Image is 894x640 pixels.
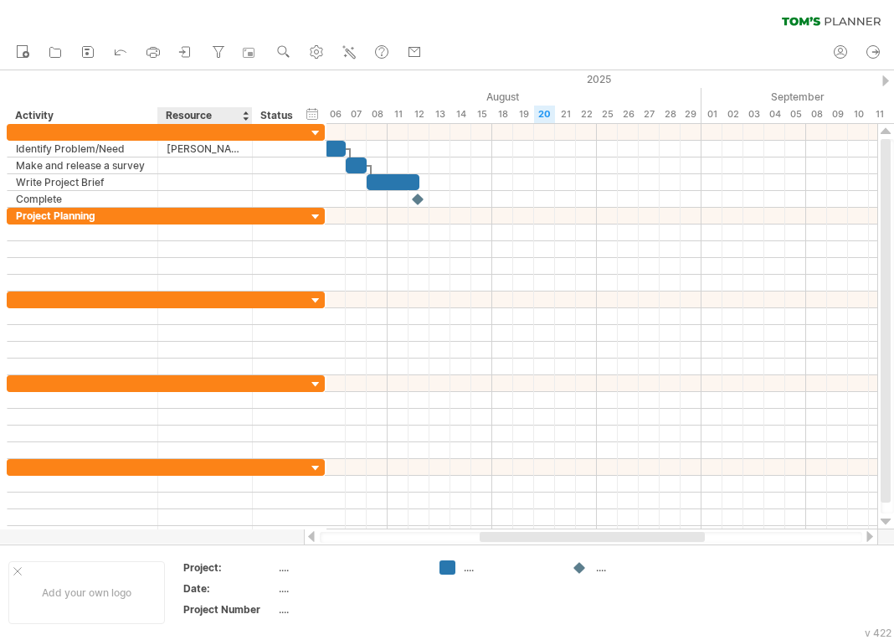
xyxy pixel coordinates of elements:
[183,581,275,596] div: Date:
[325,106,346,123] div: Wednesday, 6 August 2025
[464,560,555,575] div: ....
[262,88,701,106] div: August 2025
[183,560,275,575] div: Project:
[279,602,419,617] div: ....
[764,106,785,123] div: Thursday, 4 September 2025
[865,627,891,639] div: v 422
[346,106,367,123] div: Thursday, 7 August 2025
[388,106,408,123] div: Monday, 11 August 2025
[848,106,869,123] div: Wednesday, 10 September 2025
[429,106,450,123] div: Wednesday, 13 August 2025
[806,106,827,123] div: Monday, 8 September 2025
[576,106,597,123] div: Friday, 22 August 2025
[16,191,149,207] div: Complete
[513,106,534,123] div: Tuesday, 19 August 2025
[279,581,419,596] div: ....
[701,106,722,123] div: Monday, 1 September 2025
[639,106,660,123] div: Wednesday, 27 August 2025
[367,106,388,123] div: Friday, 8 August 2025
[260,107,297,124] div: Status
[279,560,419,575] div: ....
[492,106,513,123] div: Monday, 18 August 2025
[471,106,492,123] div: Friday, 15 August 2025
[167,141,244,157] div: [PERSON_NAME] & [PERSON_NAME]
[8,561,165,624] div: Add your own logo
[408,106,429,123] div: Tuesday, 12 August 2025
[16,208,149,224] div: Project Planning
[681,106,701,123] div: Friday, 29 August 2025
[166,107,243,124] div: Resource
[555,106,576,123] div: Thursday, 21 August 2025
[743,106,764,123] div: Wednesday, 3 September 2025
[16,157,149,173] div: Make and release a survey
[183,602,275,617] div: Project Number
[597,106,618,123] div: Monday, 25 August 2025
[660,106,681,123] div: Thursday, 28 August 2025
[16,174,149,190] div: Write Project Brief
[16,141,149,157] div: Identify Problem/Need
[618,106,639,123] div: Tuesday, 26 August 2025
[534,106,555,123] div: Wednesday, 20 August 2025
[596,560,687,575] div: ....
[722,106,743,123] div: Tuesday, 2 September 2025
[15,107,148,124] div: Activity
[450,106,471,123] div: Thursday, 14 August 2025
[869,106,890,123] div: Thursday, 11 September 2025
[785,106,806,123] div: Friday, 5 September 2025
[827,106,848,123] div: Tuesday, 9 September 2025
